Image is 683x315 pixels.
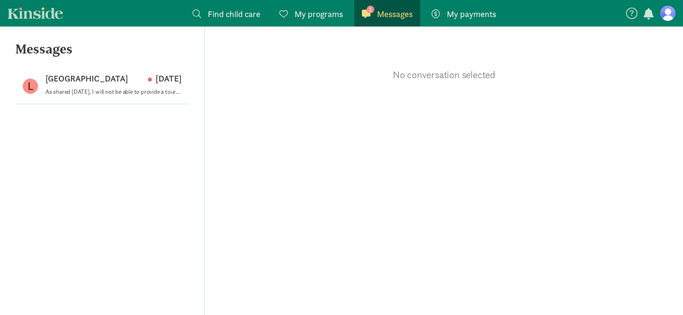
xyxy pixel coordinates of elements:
[46,88,182,96] p: As shared [DATE], I will not be able to provide a tour [DATE] at [GEOGRAPHIC_DATA]. Please resche...
[8,7,63,19] a: Kinside
[295,8,343,20] span: My programs
[205,68,683,81] p: No conversation selected
[208,8,260,20] span: Find child care
[367,6,374,13] span: 1
[46,73,128,84] p: [GEOGRAPHIC_DATA]
[447,8,496,20] span: My payments
[148,73,182,84] p: [DATE]
[23,79,38,94] figure: L
[377,8,413,20] span: Messages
